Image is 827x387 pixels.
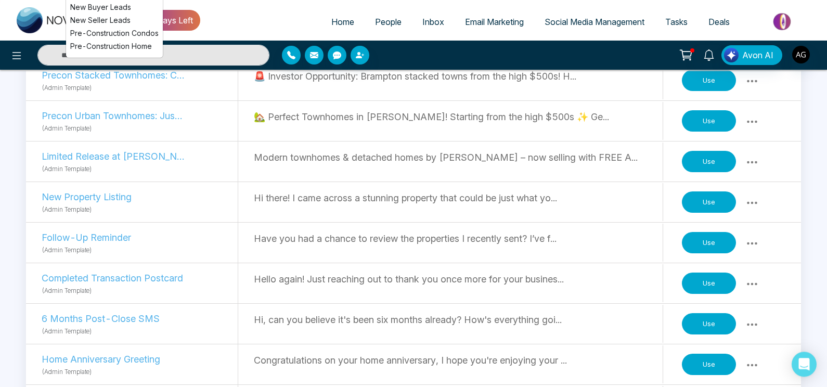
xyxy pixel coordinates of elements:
[42,366,238,377] p: (Admin Template)
[254,150,662,164] p: Modern townhomes & detached homes by [PERSON_NAME] – now selling with FREE A...
[42,109,185,123] p: Precon Urban Townhomes: Just Launched
[42,271,185,285] p: Completed Transaction Postcard
[42,326,238,336] p: (Admin Template)
[42,230,185,244] p: Follow-Up Reminder
[375,17,402,27] span: People
[724,48,739,62] img: Lead Flow
[42,352,185,366] p: Home Anniversary Greeting
[682,313,736,335] button: Use
[745,10,821,33] img: Market-place.gif
[42,123,238,133] p: (Admin Template)
[455,12,534,32] a: Email Marketing
[254,110,662,124] p: 🏡 Perfect Townhomes in [PERSON_NAME]! Starting from the high $500s ✨ Ge...
[698,12,740,32] a: Deals
[422,17,444,27] span: Inbox
[42,204,238,214] p: (Admin Template)
[682,273,736,294] button: Use
[682,110,736,132] button: Use
[682,191,736,213] button: Use
[742,49,773,61] span: Avon AI
[721,45,782,65] button: Avon AI
[42,82,238,93] p: (Admin Template)
[682,232,736,254] button: Use
[17,7,79,33] img: Nova CRM Logo
[331,17,354,27] span: Home
[254,191,662,205] p: Hi there! I came across a stunning property that could be just what yo...
[365,12,412,32] a: People
[655,12,698,32] a: Tasks
[42,68,185,82] p: Precon Stacked Townhomes: Coming Soon
[254,313,662,327] p: Hi, can you believe it's been six months already? How's everything goi...
[254,353,662,367] p: Congratulations on your home anniversary, I hope you're enjoying your ...
[42,163,238,174] p: (Admin Template)
[70,28,159,38] span: Pre-Construction Condos
[254,69,662,83] p: 🚨 Investor Opportunity: Brampton stacked towns from the high $500s! H...
[545,17,644,27] span: Social Media Management
[42,312,185,326] p: 6 Months Post-Close SMS
[682,70,736,92] button: Use
[70,15,159,25] span: New Seller Leads
[665,17,688,27] span: Tasks
[682,354,736,376] button: Use
[42,285,238,295] p: (Admin Template)
[42,190,185,204] p: New Property Listing
[70,41,159,51] span: Pre-Construction Home
[682,151,736,173] button: Use
[321,12,365,32] a: Home
[792,46,810,63] img: User Avatar
[254,272,662,286] p: Hello again! Just reaching out to thank you once more for your busines...
[412,12,455,32] a: Inbox
[42,244,238,255] p: (Admin Template)
[792,352,817,377] div: Open Intercom Messenger
[70,2,159,12] span: New Buyer Leads
[254,231,662,246] p: Have you had a chance to review the properties I recently sent? I’ve f...
[42,149,185,163] p: Limited Release at [PERSON_NAME], [GEOGRAPHIC_DATA]!
[465,17,524,27] span: Email Marketing
[708,17,730,27] span: Deals
[534,12,655,32] a: Social Media Management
